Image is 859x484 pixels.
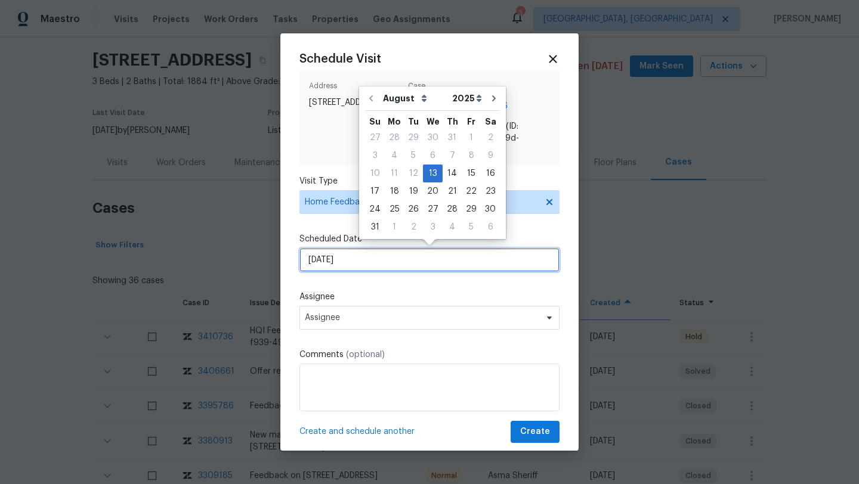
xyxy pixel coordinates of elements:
[385,165,404,182] div: Mon Aug 11 2025
[481,147,500,164] div: 9
[365,201,385,218] div: 24
[467,117,475,126] abbr: Friday
[423,147,443,165] div: Wed Aug 06 2025
[443,218,462,236] div: Thu Sep 04 2025
[362,86,380,110] button: Go to previous month
[423,218,443,236] div: Wed Sep 03 2025
[449,89,485,107] select: Year
[385,183,404,200] div: 18
[299,349,560,361] label: Comments
[404,147,423,164] div: 5
[385,147,404,165] div: Mon Aug 04 2025
[423,165,443,182] div: Wed Aug 13 2025
[546,52,560,66] span: Close
[299,291,560,303] label: Assignee
[481,165,500,182] div: Sat Aug 16 2025
[462,165,481,182] div: 15
[305,196,537,208] span: Home Feedback P0
[380,89,449,107] select: Month
[481,165,500,182] div: 16
[365,219,385,235] div: 31
[462,219,481,235] div: 5
[423,129,443,147] div: Wed Jul 30 2025
[365,165,385,182] div: 10
[462,182,481,200] div: Fri Aug 22 2025
[443,219,462,235] div: 4
[423,129,443,146] div: 30
[423,183,443,200] div: 20
[408,80,550,97] span: Case
[423,147,443,164] div: 6
[427,117,440,126] abbr: Wednesday
[404,200,423,218] div: Tue Aug 26 2025
[309,80,403,97] span: Address
[404,165,423,182] div: Tue Aug 12 2025
[485,86,503,110] button: Go to next month
[365,183,385,200] div: 17
[365,147,385,164] div: 3
[299,426,415,438] span: Create and schedule another
[388,117,401,126] abbr: Monday
[481,129,500,146] div: 2
[443,129,462,147] div: Thu Jul 31 2025
[511,421,560,443] button: Create
[462,165,481,182] div: Fri Aug 15 2025
[443,165,462,182] div: Thu Aug 14 2025
[309,97,403,108] span: [STREET_ADDRESS]
[447,117,458,126] abbr: Thursday
[423,165,443,182] div: 13
[462,147,481,164] div: 8
[299,53,381,65] span: Schedule Visit
[385,219,404,235] div: 1
[485,117,496,126] abbr: Saturday
[423,200,443,218] div: Wed Aug 27 2025
[462,201,481,218] div: 29
[299,233,560,245] label: Scheduled Date
[443,147,462,165] div: Thu Aug 07 2025
[481,200,500,218] div: Sat Aug 30 2025
[385,201,404,218] div: 25
[443,129,462,146] div: 31
[481,183,500,200] div: 23
[404,218,423,236] div: Tue Sep 02 2025
[423,182,443,200] div: Wed Aug 20 2025
[443,200,462,218] div: Thu Aug 28 2025
[443,201,462,218] div: 28
[443,165,462,182] div: 14
[385,165,404,182] div: 11
[443,147,462,164] div: 7
[365,218,385,236] div: Sun Aug 31 2025
[385,147,404,164] div: 4
[346,350,385,359] span: (optional)
[462,129,481,147] div: Fri Aug 01 2025
[462,183,481,200] div: 22
[299,175,560,187] label: Visit Type
[408,117,419,126] abbr: Tuesday
[404,201,423,218] div: 26
[404,182,423,200] div: Tue Aug 19 2025
[443,182,462,200] div: Thu Aug 21 2025
[404,129,423,147] div: Tue Jul 29 2025
[481,129,500,147] div: Sat Aug 02 2025
[423,201,443,218] div: 27
[404,183,423,200] div: 19
[385,200,404,218] div: Mon Aug 25 2025
[365,165,385,182] div: Sun Aug 10 2025
[520,424,550,439] span: Create
[462,147,481,165] div: Fri Aug 08 2025
[299,248,560,272] input: M/D/YYYY
[481,147,500,165] div: Sat Aug 09 2025
[462,129,481,146] div: 1
[305,313,539,322] span: Assignee
[404,165,423,182] div: 12
[481,219,500,235] div: 6
[443,183,462,200] div: 21
[365,129,385,146] div: 27
[365,182,385,200] div: Sun Aug 17 2025
[365,147,385,165] div: Sun Aug 03 2025
[369,117,381,126] abbr: Sunday
[481,201,500,218] div: 30
[365,129,385,147] div: Sun Jul 27 2025
[385,129,404,147] div: Mon Jul 28 2025
[385,129,404,146] div: 28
